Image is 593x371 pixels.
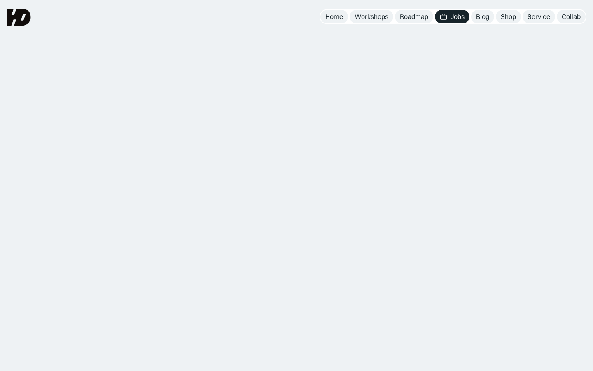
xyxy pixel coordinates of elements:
[400,12,428,21] div: Roadmap
[528,12,550,21] div: Service
[451,12,465,21] div: Jobs
[435,10,469,23] a: Jobs
[395,10,433,23] a: Roadmap
[523,10,555,23] a: Service
[471,10,494,23] a: Blog
[501,12,516,21] div: Shop
[350,10,393,23] a: Workshops
[476,12,489,21] div: Blog
[325,12,343,21] div: Home
[355,12,388,21] div: Workshops
[562,12,581,21] div: Collab
[557,10,586,23] a: Collab
[496,10,521,23] a: Shop
[320,10,348,23] a: Home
